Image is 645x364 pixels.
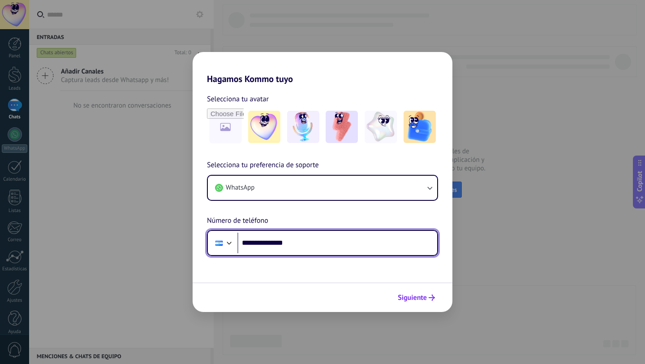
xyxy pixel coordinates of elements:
span: Número de teléfono [207,215,268,227]
button: WhatsApp [208,176,437,200]
img: -1.jpeg [248,111,280,143]
h2: Hagamos Kommo tuyo [193,52,452,84]
span: Selecciona tu preferencia de soporte [207,160,319,171]
img: -5.jpeg [404,111,436,143]
img: -4.jpeg [365,111,397,143]
span: Siguiente [398,295,427,301]
img: -2.jpeg [287,111,319,143]
span: WhatsApp [226,183,254,192]
div: Nicaragua: + 505 [211,234,228,252]
span: Selecciona tu avatar [207,93,269,105]
button: Siguiente [394,290,439,305]
img: -3.jpeg [326,111,358,143]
